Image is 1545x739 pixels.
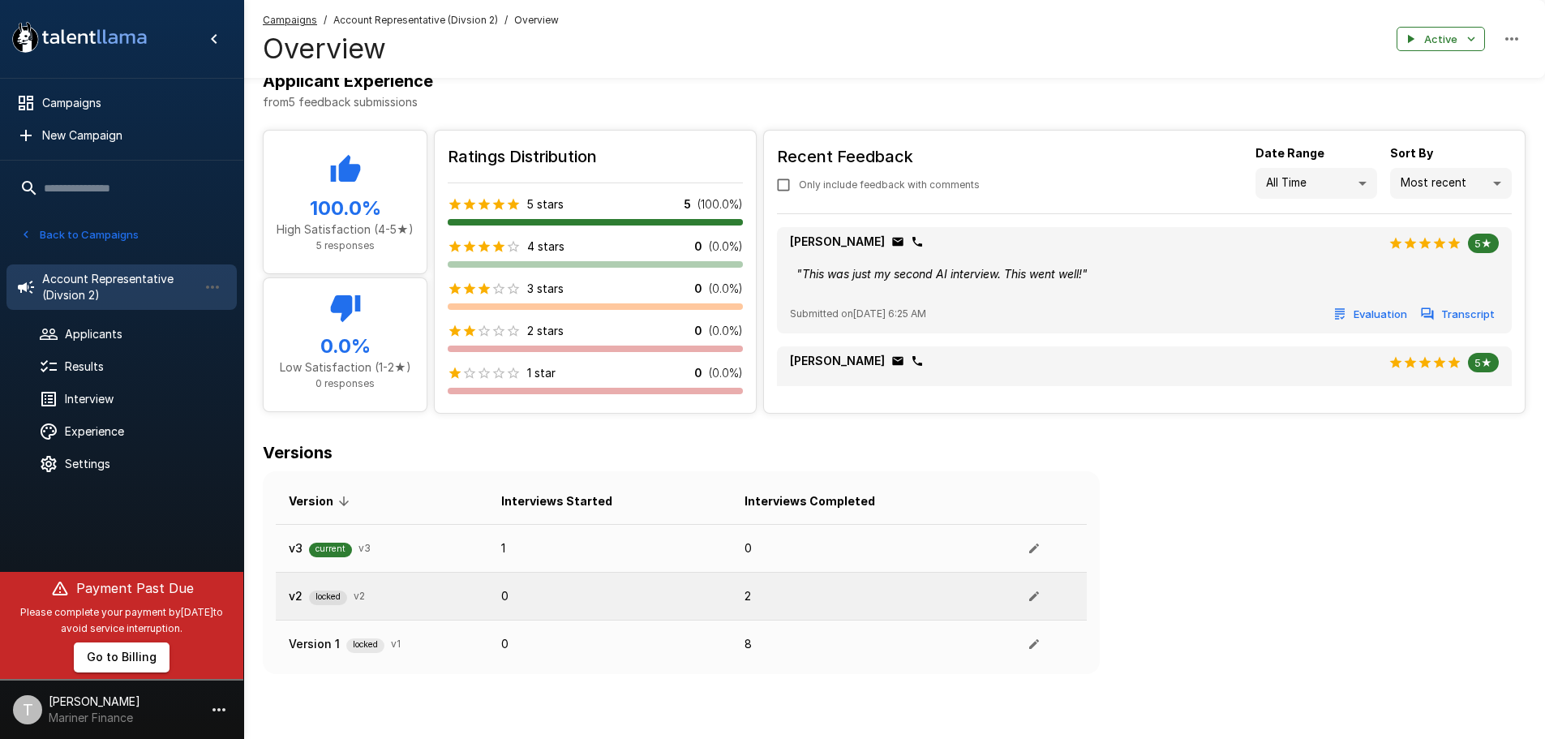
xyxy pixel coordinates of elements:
[488,572,732,620] td: 0
[289,588,303,604] p: v2
[709,281,743,297] p: ( 0.0 %)
[1390,168,1512,199] div: Most recent
[694,281,702,297] p: 0
[316,239,375,251] span: 5 responses
[514,12,559,28] span: Overview
[777,144,993,170] h6: Recent Feedback
[346,639,384,651] span: locked
[527,238,564,255] p: 4 stars
[790,306,926,322] span: Submitted on [DATE] 6:25 AM
[354,588,365,604] span: v 2
[263,443,333,462] b: Versions
[1418,302,1499,327] button: Transcript
[1330,302,1411,327] button: Evaluation
[309,591,347,604] span: locked
[277,195,414,221] h5: 100.0 %
[911,235,924,248] div: Click to copy
[732,620,1005,668] td: 8
[289,540,303,556] p: v3
[694,238,702,255] p: 0
[527,365,556,381] p: 1 star
[263,32,559,66] h4: Overview
[527,281,564,297] p: 3 stars
[504,12,508,28] span: /
[790,379,1499,408] div: " Thank you for your time. "
[263,71,433,91] b: Applicant Experience
[732,524,1005,572] td: 0
[501,492,633,511] span: Interviews Started
[745,492,896,511] span: Interviews Completed
[277,359,414,376] p: Low Satisfaction (1-2★)
[891,235,904,248] div: Click to copy
[1390,146,1433,160] b: Sort By
[1397,27,1485,52] button: Active
[709,238,743,255] p: ( 0.0 %)
[694,323,702,339] p: 0
[263,94,1526,110] p: from 5 feedback submissions
[289,492,354,511] span: Version
[277,221,414,238] p: High Satisfaction (4-5★)
[1468,356,1499,369] span: 5★
[790,234,885,250] p: [PERSON_NAME]
[391,636,401,652] span: v 1
[799,177,980,193] span: Only include feedback with comments
[684,196,691,213] p: 5
[263,14,317,26] u: Campaigns
[315,377,375,389] span: 0 responses
[527,323,564,339] p: 2 stars
[1255,146,1324,160] b: Date Range
[324,12,327,28] span: /
[1468,237,1499,250] span: 5★
[709,365,743,381] p: ( 0.0 %)
[333,12,498,28] span: Account Representative (Divsion 2)
[309,544,352,556] span: current
[790,260,1499,289] div: " This was just my second AI interview. This went well! "
[911,354,924,367] div: Click to copy
[694,365,702,381] p: 0
[488,620,732,668] td: 0
[709,323,743,339] p: ( 0.0 %)
[289,636,340,652] p: Version 1
[1255,168,1377,199] div: All Time
[527,196,564,213] p: 5 stars
[790,353,885,369] p: [PERSON_NAME]
[448,144,743,170] h6: Ratings Distribution
[358,540,371,556] span: v 3
[732,572,1005,620] td: 2
[488,524,732,572] td: 1
[891,354,904,367] div: Click to copy
[697,196,743,213] p: ( 100.0 %)
[277,333,414,359] h5: 0.0 %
